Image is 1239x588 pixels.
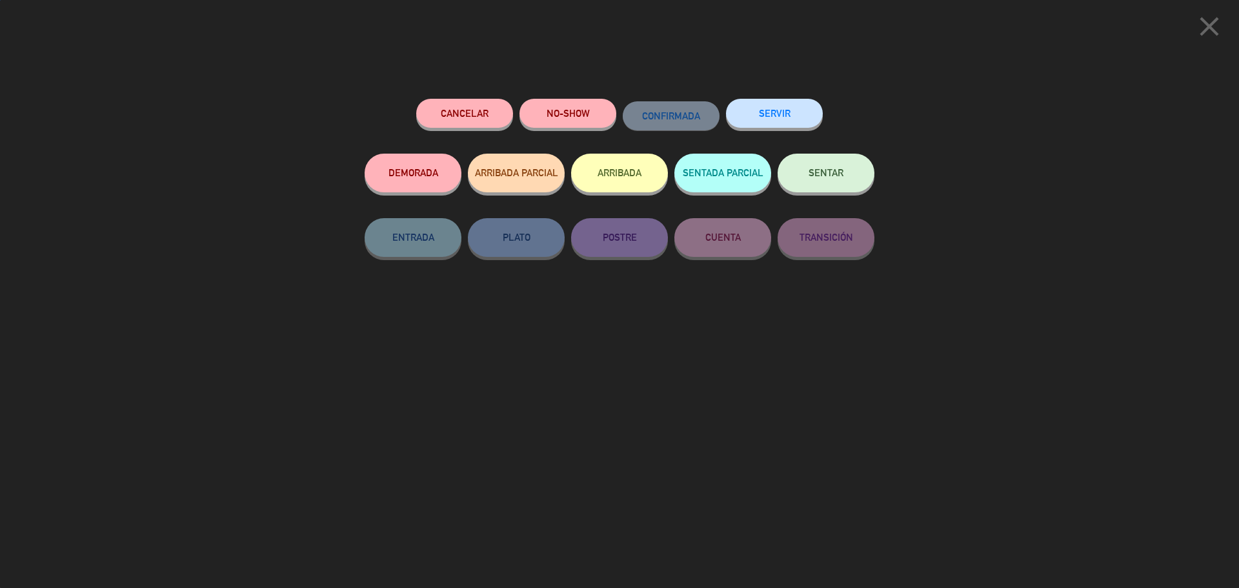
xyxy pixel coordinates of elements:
i: close [1193,10,1225,43]
button: ARRIBADA PARCIAL [468,154,565,192]
span: ARRIBADA PARCIAL [475,167,558,178]
button: NO-SHOW [519,99,616,128]
button: DEMORADA [365,154,461,192]
button: ENTRADA [365,218,461,257]
button: PLATO [468,218,565,257]
button: SENTAR [778,154,874,192]
button: close [1189,10,1229,48]
span: SENTAR [809,167,843,178]
button: CONFIRMADA [623,101,720,130]
button: TRANSICIÓN [778,218,874,257]
button: Cancelar [416,99,513,128]
button: ARRIBADA [571,154,668,192]
span: CONFIRMADA [642,110,700,121]
button: SERVIR [726,99,823,128]
button: POSTRE [571,218,668,257]
button: SENTADA PARCIAL [674,154,771,192]
button: CUENTA [674,218,771,257]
